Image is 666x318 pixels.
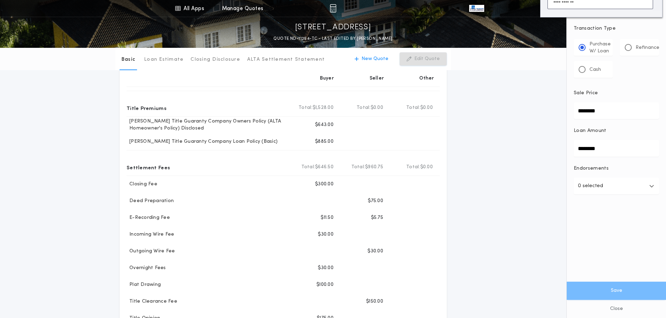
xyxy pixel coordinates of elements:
[578,182,603,190] p: 0 selected
[315,121,334,128] p: $643.00
[127,181,157,188] p: Closing Fee
[351,164,365,171] b: Total:
[371,214,383,221] p: $5.75
[574,165,659,172] p: Endorsements
[273,35,392,42] p: QUOTE ND-11254-TC - LAST EDITED BY [PERSON_NAME]
[367,248,383,255] p: $30.00
[574,178,659,194] button: 0 selected
[127,248,175,255] p: Outgoing Wire Fee
[313,104,334,111] span: $1,528.00
[295,22,371,33] p: [STREET_ADDRESS]
[191,56,240,63] p: Closing Disclosure
[301,164,315,171] b: Total:
[589,66,601,73] p: Cash
[574,25,659,32] p: Transaction Type
[574,102,659,119] input: Sale Price
[127,138,278,145] p: [PERSON_NAME] Title Guaranty Company Loan Policy (Basic)
[420,104,433,111] span: $0.00
[315,181,334,188] p: $300.00
[315,138,334,145] p: $885.00
[144,56,184,63] p: Loan Estimate
[127,118,289,132] p: [PERSON_NAME] Title Guaranty Company Owners Policy (ALTA Homeowner's Policy) Disclosed
[368,198,383,205] p: $75.00
[348,52,395,66] button: New Quote
[361,56,388,62] p: New Quote
[127,281,161,288] p: Plat Drawing
[567,300,666,318] button: Close
[330,4,336,13] img: img
[406,164,420,171] b: Total:
[567,282,666,300] button: Save
[357,104,371,111] b: Total:
[321,214,334,221] p: $11.50
[574,90,598,97] p: Sale Price
[400,52,447,66] button: Edit Quote
[247,56,325,63] p: ALTA Settlement Statement
[315,164,334,171] span: $646.50
[121,56,135,63] p: Basic
[127,265,166,272] p: Overnight Fees
[320,75,334,82] p: Buyer
[299,104,313,111] b: Total:
[370,75,384,82] p: Seller
[127,198,174,205] p: Deed Preparation
[127,298,177,305] p: Title Clearance Fee
[127,162,170,173] p: Settlement Fees
[406,104,420,111] b: Total:
[365,164,383,171] span: $960.75
[366,298,383,305] p: $150.00
[318,265,334,272] p: $30.00
[589,41,611,55] p: Purchase W/ Loan
[574,127,607,134] p: Loan Amount
[574,140,659,157] input: Loan Amount
[127,231,174,238] p: Incoming Wire Fee
[420,75,434,82] p: Other
[318,231,334,238] p: $30.00
[420,164,433,171] span: $0.00
[127,214,170,221] p: E-Recording Fee
[316,281,334,288] p: $100.00
[127,102,166,113] p: Title Premiums
[636,44,659,51] p: Refinance
[371,104,383,111] span: $0.00
[414,56,440,62] p: Edit Quote
[469,5,484,12] img: vs-icon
